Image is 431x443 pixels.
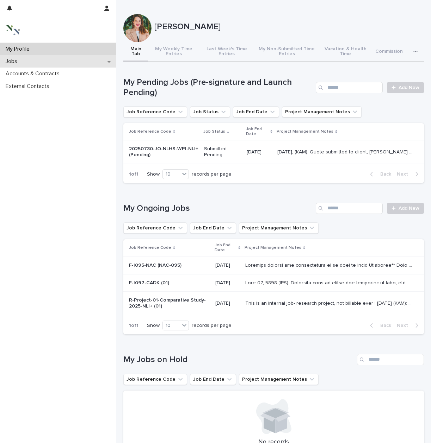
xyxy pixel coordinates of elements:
button: Main Tab [123,42,148,62]
button: Job Status [190,106,230,118]
p: Job Reference Code [129,128,171,135]
div: 10 [163,171,180,178]
p: 1 of 1 [123,166,144,183]
p: This is an internal job- research project, not billable ever ! April 24, 2025 (KAM): Virginie, Ke... [245,299,414,306]
h1: My Pending Jobs (Pre-signature and Launch Pending) [123,77,313,98]
button: Job Reference Code [123,374,187,385]
button: Project Management Notes [282,106,362,118]
input: Search [357,354,424,365]
button: Last Week's Time Entries [200,42,254,62]
p: Job Reference Code [129,244,171,252]
button: Job Reference Code [123,106,187,118]
p: 1 of 1 [123,317,144,334]
button: Commission [371,42,407,62]
button: Next [394,322,424,329]
input: Search [316,82,383,93]
tr: 20250730-JO-NLHS-WPI-NLI+ (Pending)Submitted-Pending[DATE][DATE], (KAM): Quote submitted to clien... [123,140,424,164]
button: My Non-Submitted Time Entries [254,42,320,62]
a: Add New [387,203,424,214]
img: 3bAFpBnQQY6ys9Fa9hsD [6,23,20,37]
span: Next [397,172,412,177]
p: [DATE] [247,149,272,155]
p: Jobs [3,58,23,65]
span: Back [376,323,391,328]
button: Project Management Notes [239,374,319,385]
p: records per page [192,323,232,329]
p: Show [147,323,160,329]
p: External Contacts [3,83,55,90]
span: Add New [399,206,419,211]
span: Add New [399,85,419,90]
span: Back [376,172,391,177]
p: Accounts & Contracts [3,70,65,77]
p: July 31, 2025 (KAM): Amendment send to client for extension of time, not budget, new end date is ... [245,279,414,286]
p: R-Project-01-Comparative Study-2025-NLI+ (01) [129,297,210,309]
h1: My Ongoing Jobs [123,203,313,214]
p: Show [147,171,160,177]
p: Project Management Notes [277,128,333,135]
button: Project Management Notes [239,222,319,234]
button: Job Reference Code [123,222,187,234]
tr: F-I097-CADK (01)[DATE]Lore 07, 5898 (IPS): Dolorsita cons ad elitse doe temporinc ut labo, etd ma... [123,274,424,292]
p: F-I095-NAC (NAC-095) [129,262,210,268]
p: July 31 2025, (KAM): Quote submitted to client, Kerry and Mathu as Admin assistant [277,148,414,155]
p: records per page [192,171,232,177]
button: Job End Date [190,374,236,385]
button: Job End Date [233,106,279,118]
p: [DATE] [215,300,240,306]
p: Job Status [203,128,225,135]
input: Search [316,203,383,214]
tr: R-Project-01-Comparative Study-2025-NLI+ (01)[DATE]This is an internal job- research project, not... [123,292,424,315]
a: Add New [387,82,424,93]
button: Job End Date [190,222,236,234]
button: Next [394,171,424,177]
tr: F-I095-NAC (NAC-095)[DATE]Loremips dolorsi ame consectetura el se doei te Incid Utlaboree** Dolo ... [123,257,424,274]
button: Vacation & Health Time [320,42,371,62]
div: 10 [163,322,180,329]
p: [DATE] [215,262,240,268]
p: Job End Date [215,241,236,254]
button: My Weekly Time Entries [148,42,199,62]
p: Job End Date [246,125,269,138]
span: Next [397,323,412,328]
h1: My Jobs on Hold [123,355,354,365]
p: [DATE] [215,280,240,286]
p: Submitted-Pending [204,146,241,158]
button: Back [364,322,394,329]
button: Back [364,171,394,177]
p: Project Management Notes [245,244,301,252]
p: F-I097-CADK (01) [129,280,210,286]
p: 20250730-JO-NLHS-WPI-NLI+ (Pending) [129,146,198,158]
p: Contract details and deliverables to be sent to Robyn Gilchrist** July 16, 2025 (KAM): Contract a... [245,261,414,268]
p: [PERSON_NAME] [154,22,421,32]
p: My Profile [3,46,35,52]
